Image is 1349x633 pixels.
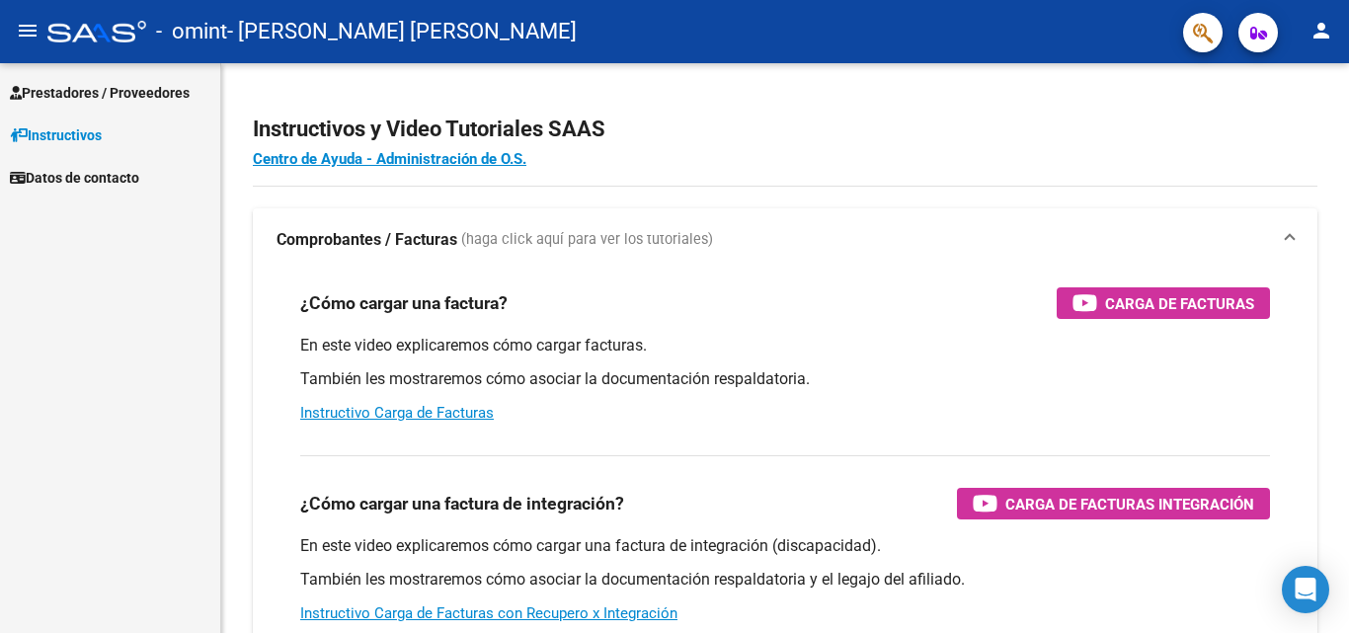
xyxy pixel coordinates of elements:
a: Instructivo Carga de Facturas [300,404,494,422]
span: - [PERSON_NAME] [PERSON_NAME] [227,10,577,53]
button: Carga de Facturas [1057,287,1270,319]
a: Instructivo Carga de Facturas con Recupero x Integración [300,604,677,622]
button: Carga de Facturas Integración [957,488,1270,519]
div: Open Intercom Messenger [1282,566,1329,613]
span: (haga click aquí para ver los tutoriales) [461,229,713,251]
span: Datos de contacto [10,167,139,189]
h3: ¿Cómo cargar una factura? [300,289,508,317]
mat-icon: person [1309,19,1333,42]
span: Instructivos [10,124,102,146]
p: En este video explicaremos cómo cargar una factura de integración (discapacidad). [300,535,1270,557]
span: Prestadores / Proveedores [10,82,190,104]
mat-expansion-panel-header: Comprobantes / Facturas (haga click aquí para ver los tutoriales) [253,208,1317,272]
p: En este video explicaremos cómo cargar facturas. [300,335,1270,356]
p: También les mostraremos cómo asociar la documentación respaldatoria. [300,368,1270,390]
strong: Comprobantes / Facturas [277,229,457,251]
mat-icon: menu [16,19,40,42]
h2: Instructivos y Video Tutoriales SAAS [253,111,1317,148]
span: - omint [156,10,227,53]
h3: ¿Cómo cargar una factura de integración? [300,490,624,517]
p: También les mostraremos cómo asociar la documentación respaldatoria y el legajo del afiliado. [300,569,1270,591]
a: Centro de Ayuda - Administración de O.S. [253,150,526,168]
span: Carga de Facturas [1105,291,1254,316]
span: Carga de Facturas Integración [1005,492,1254,516]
